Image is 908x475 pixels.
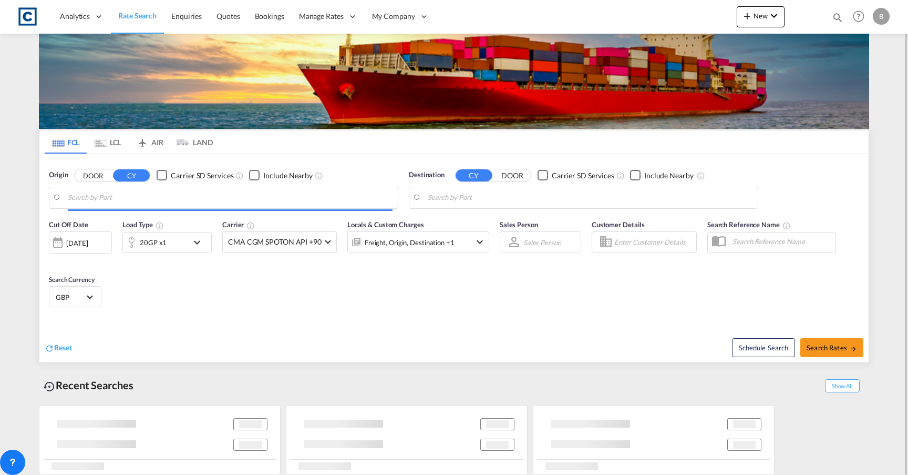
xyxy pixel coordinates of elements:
[727,234,835,249] input: Search Reference Name
[473,236,486,248] md-icon: icon-chevron-down
[741,9,754,22] md-icon: icon-plus 400-fg
[732,338,795,357] button: Note: By default Schedule search will only considerorigin ports, destination ports and cut off da...
[255,12,284,21] span: Bookings
[807,343,857,352] span: Search Rates
[68,190,393,206] input: Search by Port
[263,170,313,181] div: Include Nearby
[365,235,455,250] div: Freight Origin Destination Factory Stuffing
[800,338,863,357] button: Search Ratesicon-arrow-right
[228,237,322,247] span: CMA CGM SPOTON API +90
[552,170,614,181] div: Carrier SD Services
[49,252,57,267] md-datepicker: Select
[118,11,157,20] span: Rate Search
[49,231,112,254] div: [DATE]
[315,171,323,180] md-icon: Unchecked: Ignores neighbouring ports when fetching rates.Checked : Includes neighbouring ports w...
[249,170,313,181] md-checkbox: Checkbox No Ink
[122,232,212,253] div: 20GP x1icon-chevron-down
[39,7,869,129] img: LCL+%26+FCL+BACKGROUND.png
[428,190,752,206] input: Search by Port
[43,380,56,393] md-icon: icon-backup-restore
[129,130,171,154] md-tab-item: AIR
[66,238,88,248] div: [DATE]
[122,220,164,229] span: Load Type
[60,11,90,22] span: Analytics
[49,170,68,180] span: Origin
[850,345,857,352] md-icon: icon-arrow-right
[741,12,780,20] span: New
[832,12,843,23] md-icon: icon-magnify
[873,8,890,25] div: B
[768,9,780,22] md-icon: icon-chevron-down
[697,171,705,180] md-icon: Unchecked: Ignores neighbouring ports when fetching rates.Checked : Includes neighbouring ports w...
[54,343,72,352] span: Reset
[87,130,129,154] md-tab-item: LCL
[347,231,489,252] div: Freight Origin Destination Factory Stuffingicon-chevron-down
[522,235,562,250] md-select: Sales Person
[644,170,694,181] div: Include Nearby
[782,221,791,230] md-icon: Your search will be saved by the below given name
[299,11,344,22] span: Manage Rates
[45,130,87,154] md-tab-item: FCL
[39,373,138,397] div: Recent Searches
[456,169,492,181] button: CY
[171,170,233,181] div: Carrier SD Services
[500,220,538,229] span: Sales Person
[55,289,96,305] md-select: Select Currency: £ GBPUnited Kingdom Pound
[56,292,85,302] span: GBP
[49,220,88,229] span: Cut Off Date
[222,220,255,229] span: Carrier
[113,169,150,181] button: CY
[140,235,167,250] div: 20GP x1
[538,170,614,181] md-checkbox: Checkbox No Ink
[171,12,202,21] span: Enquiries
[737,6,785,27] button: icon-plus 400-fgNewicon-chevron-down
[850,7,873,26] div: Help
[216,12,240,21] span: Quotes
[850,7,868,25] span: Help
[136,136,149,144] md-icon: icon-airplane
[616,171,625,180] md-icon: Unchecked: Search for CY (Container Yard) services for all selected carriers.Checked : Search for...
[246,221,255,230] md-icon: The selected Trucker/Carrierwill be displayed in the rate results If the rates are from another f...
[494,169,531,181] button: DOOR
[707,220,791,229] span: Search Reference Name
[49,276,95,284] span: Search Currency
[157,170,233,181] md-checkbox: Checkbox No Ink
[191,236,209,249] md-icon: icon-chevron-down
[156,221,164,230] md-icon: icon-information-outline
[45,130,213,154] md-pagination-wrapper: Use the left and right arrow keys to navigate between tabs
[39,154,869,362] div: Origin DOOR CY Checkbox No InkUnchecked: Search for CY (Container Yard) services for all selected...
[45,342,72,354] div: icon-refreshReset
[75,169,111,181] button: DOOR
[409,170,445,180] span: Destination
[45,343,54,353] md-icon: icon-refresh
[630,170,694,181] md-checkbox: Checkbox No Ink
[235,171,244,180] md-icon: Unchecked: Search for CY (Container Yard) services for all selected carriers.Checked : Search for...
[832,12,843,27] div: icon-magnify
[825,379,860,392] span: Show All
[16,5,39,28] img: 1fdb9190129311efbfaf67cbb4249bed.jpeg
[171,130,213,154] md-tab-item: LAND
[592,220,645,229] span: Customer Details
[614,234,693,250] input: Enter Customer Details
[347,220,424,229] span: Locals & Custom Charges
[372,11,415,22] span: My Company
